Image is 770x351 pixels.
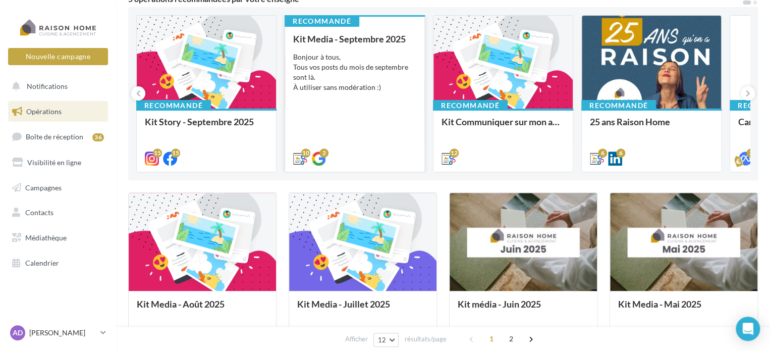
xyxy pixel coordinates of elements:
div: Recommandé [581,100,656,111]
div: Kit Story - Septembre 2025 [145,117,268,137]
div: Kit Media - Juillet 2025 [297,299,428,319]
div: 15 [153,148,162,158]
p: [PERSON_NAME] [29,328,96,338]
button: Nouvelle campagne [8,48,108,65]
span: Boîte de réception [26,132,83,141]
div: Recommandé [433,100,508,111]
span: 2 [503,331,519,347]
span: Opérations [26,107,62,116]
a: Opérations [6,101,110,122]
div: 25 ans Raison Home [590,117,713,137]
span: Campagnes [25,183,62,191]
div: Recommandé [136,100,211,111]
div: Kit Media - Mai 2025 [618,299,749,319]
a: Calendrier [6,253,110,274]
div: 10 [301,148,310,158]
span: Visibilité en ligne [27,158,81,167]
span: Calendrier [25,259,59,267]
div: Kit Communiquer sur mon activité [442,117,565,137]
span: Médiathèque [25,233,67,242]
div: 6 [598,148,607,158]
a: AD [PERSON_NAME] [8,323,108,342]
span: 12 [378,336,387,344]
button: Notifications [6,76,106,97]
span: 1 [483,331,500,347]
a: Boîte de réception36 [6,126,110,147]
span: AD [13,328,23,338]
a: Campagnes [6,177,110,198]
div: Kit Media - Septembre 2025 [293,34,416,44]
span: Afficher [345,334,368,344]
div: 15 [171,148,180,158]
div: 3 [746,148,755,158]
span: Notifications [27,82,68,90]
a: Contacts [6,202,110,223]
div: Open Intercom Messenger [736,317,760,341]
div: 36 [92,133,104,141]
div: Kit Media - Août 2025 [137,299,268,319]
a: Visibilité en ligne [6,152,110,173]
div: Bonjour à tous, Tous vos posts du mois de septembre sont là. À utiliser sans modération :) [293,52,416,92]
div: Recommandé [285,16,359,27]
span: résultats/page [404,334,446,344]
div: 6 [616,148,625,158]
span: Contacts [25,208,53,217]
button: 12 [373,333,399,347]
a: Médiathèque [6,227,110,248]
div: 12 [450,148,459,158]
div: Kit média - Juin 2025 [458,299,589,319]
div: 2 [319,148,328,158]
